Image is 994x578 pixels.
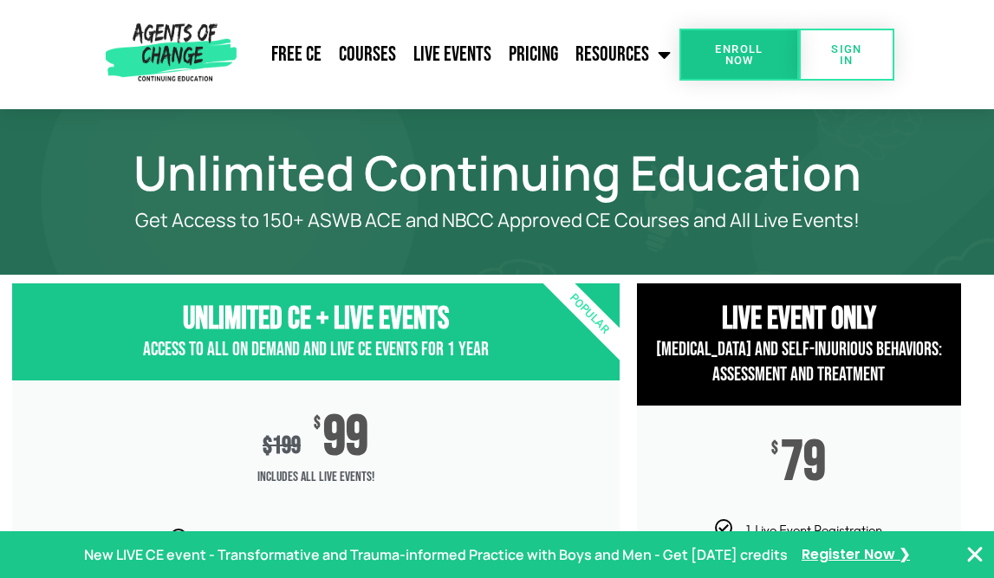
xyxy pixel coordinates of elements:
a: Courses [330,33,405,76]
a: Register Now ❯ [802,542,910,568]
a: Resources [567,33,679,76]
h3: Unlimited CE + Live Events [12,301,620,338]
span: $ [771,440,778,458]
span: 79 [781,440,826,485]
a: Free CE [263,33,330,76]
span: 1 Live Event Registration [744,522,882,538]
div: Popular [489,214,689,414]
span: $ [314,415,321,432]
h1: Unlimited Continuing Education [43,153,951,192]
button: Close Banner [965,544,985,565]
a: SIGN IN [799,29,894,81]
div: 199 [263,432,301,460]
a: Live Events [405,33,500,76]
p: New LIVE CE event - Transformative and Trauma-informed Practice with Boys and Men - Get [DATE] cr... [84,542,788,568]
span: [MEDICAL_DATA] and Self-Injurious Behaviors: Assessment and Treatment [656,338,942,386]
span: $ [263,432,272,460]
a: Pricing [500,33,567,76]
a: Enroll Now [679,29,799,81]
span: 99 [323,415,368,460]
span: Access to All On Demand and Live CE Events for 1 year [143,338,489,361]
span: Includes ALL Live Events! [12,460,620,495]
span: Enroll Now [707,43,771,66]
span: SIGN IN [827,43,867,66]
h3: Live Event Only [637,301,961,338]
p: Get Access to 150+ ASWB ACE and NBCC Approved CE Courses and All Live Events! [113,210,881,231]
nav: Menu [243,33,679,76]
